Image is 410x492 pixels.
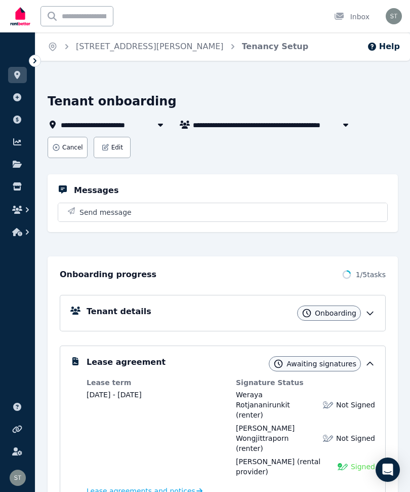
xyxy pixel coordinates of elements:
[236,458,295,466] span: [PERSON_NAME]
[87,377,226,388] dt: Lease term
[87,356,166,368] h5: Lease agreement
[111,143,123,152] span: Edit
[74,184,118,197] h5: Messages
[236,423,317,453] div: (renter)
[8,4,32,29] img: RentBetter
[58,203,387,221] button: Send message
[236,457,332,477] div: (rental provider)
[48,93,177,109] h1: Tenant onboarding
[87,306,151,318] h5: Tenant details
[48,137,88,158] button: Cancel
[315,308,356,318] span: Onboarding
[286,359,356,369] span: Awaiting signatures
[323,433,333,443] img: Lease not signed
[236,390,317,420] div: (renter)
[351,462,375,472] span: Signed
[35,32,320,61] nav: Breadcrumb
[236,377,375,388] dt: Signature Status
[62,143,83,152] span: Cancel
[236,424,295,442] span: [PERSON_NAME] Wongjittraporn
[376,458,400,482] div: Open Intercom Messenger
[94,137,131,158] button: Edit
[336,400,375,410] span: Not Signed
[367,41,400,53] button: Help
[334,12,370,22] div: Inbox
[87,390,226,400] dd: [DATE] - [DATE]
[356,270,386,280] span: 1 / 5 tasks
[60,269,156,281] h2: Onboarding progress
[336,433,375,443] span: Not Signed
[236,391,290,409] span: Weraya Rotjananirunkit
[323,400,333,410] img: Lease not signed
[338,462,348,472] img: Signed Lease
[79,207,132,217] span: Send message
[242,41,309,53] span: Tenancy Setup
[386,8,402,24] img: Sonia Thomson
[76,42,224,51] a: [STREET_ADDRESS][PERSON_NAME]
[10,470,26,486] img: Sonia Thomson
